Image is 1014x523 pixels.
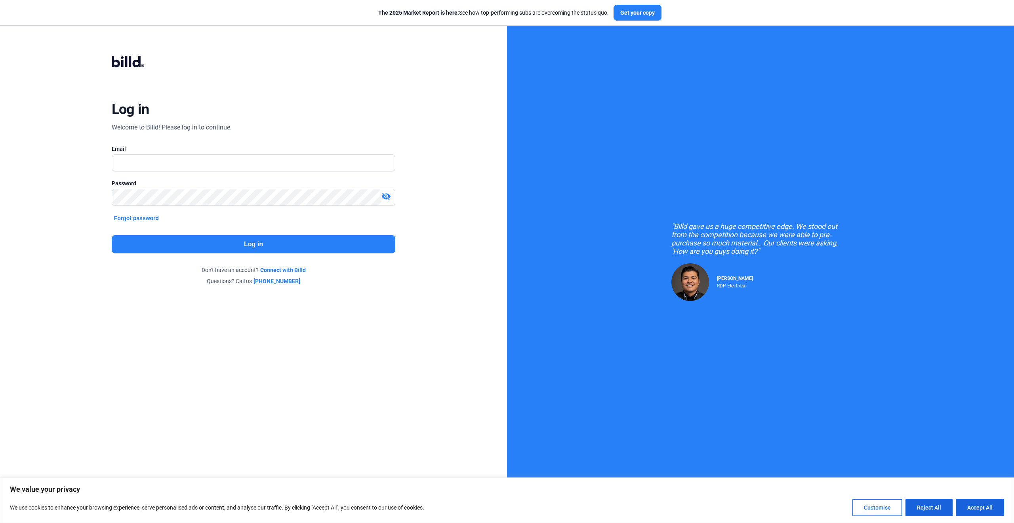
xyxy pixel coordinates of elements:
[112,101,149,118] div: Log in
[112,145,396,153] div: Email
[112,266,396,274] div: Don't have an account?
[112,214,162,223] button: Forgot password
[905,499,953,516] button: Reject All
[10,503,424,512] p: We use cookies to enhance your browsing experience, serve personalised ads or content, and analys...
[852,499,902,516] button: Customise
[112,179,396,187] div: Password
[717,276,753,281] span: [PERSON_NAME]
[717,281,753,289] div: RDP Electrical
[378,10,459,16] span: The 2025 Market Report is here:
[260,266,306,274] a: Connect with Billd
[671,222,850,255] div: "Billd gave us a huge competitive edge. We stood out from the competition because we were able to...
[112,123,232,132] div: Welcome to Billd! Please log in to continue.
[381,192,391,201] mat-icon: visibility_off
[378,9,609,17] div: See how top-performing subs are overcoming the status quo.
[671,263,709,301] img: Raul Pacheco
[10,485,1004,494] p: We value your privacy
[253,277,300,285] a: [PHONE_NUMBER]
[112,235,396,253] button: Log in
[614,5,661,21] button: Get your copy
[956,499,1004,516] button: Accept All
[112,277,396,285] div: Questions? Call us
